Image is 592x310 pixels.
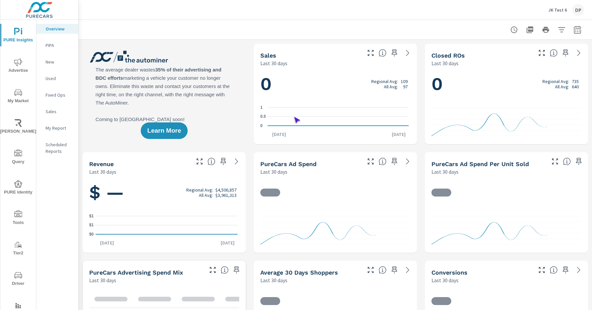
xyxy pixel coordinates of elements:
[89,168,116,176] p: Last 30 days
[260,114,266,119] text: 0.5
[560,265,571,275] span: Save this to your personalized report
[384,84,398,89] p: All Avg:
[555,23,568,36] button: Apply Filters
[141,122,188,139] button: Learn More
[572,4,584,16] div: DP
[431,59,459,67] p: Last 30 days
[536,48,547,58] button: Make Fullscreen
[379,49,387,57] span: Number of vehicles sold by the dealership over the selected date range. [Source: This data is sou...
[36,73,78,83] div: Used
[199,193,213,198] p: All Avg:
[389,156,400,167] span: Save this to your personalized report
[46,92,73,98] p: Fixed Ops
[221,266,229,274] span: This table looks at how you compare to the amount of budget you spend per channel as opposed to y...
[260,52,276,59] h5: Sales
[89,160,114,167] h5: Revenue
[2,89,34,105] span: My Market
[46,25,73,32] p: Overview
[573,48,584,58] a: See more details in report
[550,156,560,167] button: Make Fullscreen
[46,141,73,155] p: Scheduled Reports
[402,156,413,167] a: See more details in report
[89,276,116,284] p: Last 30 days
[89,181,239,204] h1: $ —
[2,28,34,44] span: PURE Insights
[260,105,263,110] text: 1
[218,156,229,167] span: Save this to your personalized report
[36,90,78,100] div: Fixed Ops
[89,214,94,218] text: $1
[260,73,410,95] h1: 0
[89,232,94,237] text: $0
[572,84,579,89] p: 640
[389,265,400,275] span: Save this to your personalized report
[260,276,287,284] p: Last 30 days
[371,79,398,84] p: Regional Avg:
[387,131,410,138] p: [DATE]
[548,7,567,13] p: JK Test 6
[431,160,529,167] h5: PureCars Ad Spend Per Unit Sold
[207,157,215,165] span: Total sales revenue over the selected date range. [Source: This data is sourced from the dealer’s...
[36,57,78,67] div: New
[215,193,237,198] p: $3,961,313
[365,156,376,167] button: Make Fullscreen
[147,128,181,134] span: Learn More
[401,79,408,84] p: 109
[402,265,413,275] a: See more details in report
[215,187,237,193] p: $4,506,857
[536,265,547,275] button: Make Fullscreen
[379,157,387,165] span: Total cost of media for all PureCars channels for the selected dealership group over the selected...
[36,107,78,116] div: Sales
[46,75,73,82] p: Used
[46,125,73,131] p: My Report
[389,48,400,58] span: Save this to your personalized report
[231,156,242,167] a: See more details in report
[186,187,213,193] p: Regional Avg:
[194,156,205,167] button: Make Fullscreen
[542,79,569,84] p: Regional Avg:
[260,160,316,167] h5: PureCars Ad Spend
[260,59,287,67] p: Last 30 days
[572,79,579,84] p: 735
[36,24,78,34] div: Overview
[207,265,218,275] button: Make Fullscreen
[402,48,413,58] a: See more details in report
[573,156,584,167] span: Save this to your personalized report
[431,73,581,95] h1: 0
[260,123,263,128] text: 0
[365,265,376,275] button: Make Fullscreen
[36,140,78,156] div: Scheduled Reports
[2,271,34,288] span: Driver
[550,266,558,274] span: The number of dealer-specified goals completed by a visitor. [Source: This data is provided by th...
[46,108,73,115] p: Sales
[2,241,34,257] span: Tier2
[560,48,571,58] span: Save this to your personalized report
[95,240,119,246] p: [DATE]
[431,269,467,276] h5: Conversions
[260,269,338,276] h5: Average 30 Days Shoppers
[431,52,465,59] h5: Closed ROs
[2,58,34,74] span: Advertise
[268,131,291,138] p: [DATE]
[379,266,387,274] span: A rolling 30 day total of daily Shoppers on the dealership website, averaged over the selected da...
[571,23,584,36] button: Select Date Range
[573,265,584,275] a: See more details in report
[2,210,34,227] span: Tools
[539,23,552,36] button: Print Report
[550,49,558,57] span: Number of Repair Orders Closed by the selected dealership group over the selected time range. [So...
[89,223,94,228] text: $1
[555,84,569,89] p: All Avg:
[89,269,183,276] h5: PureCars Advertising Spend Mix
[36,123,78,133] div: My Report
[231,265,242,275] span: Save this to your personalized report
[46,59,73,65] p: New
[2,119,34,135] span: [PERSON_NAME]
[365,48,376,58] button: Make Fullscreen
[46,42,73,49] p: PIPA
[563,157,571,165] span: Average cost of advertising per each vehicle sold at the dealer over the selected date range. The...
[431,168,459,176] p: Last 30 days
[403,84,408,89] p: 97
[216,240,239,246] p: [DATE]
[2,180,34,196] span: PURE Identity
[431,276,459,284] p: Last 30 days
